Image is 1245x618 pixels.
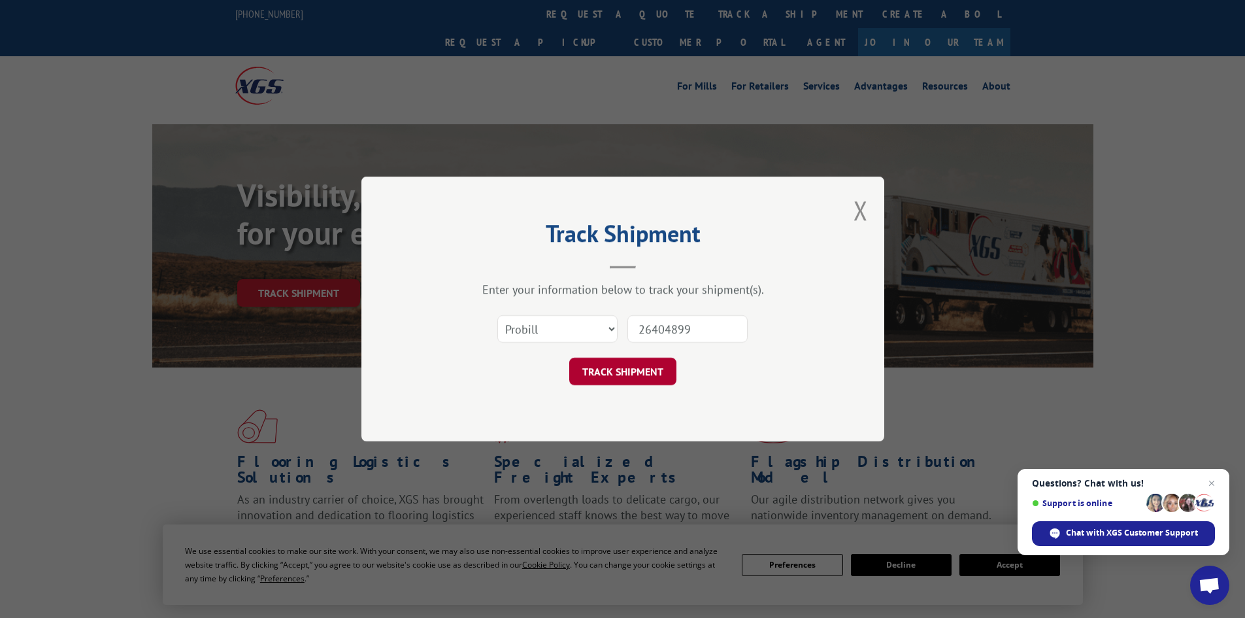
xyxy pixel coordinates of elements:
[427,224,819,249] h2: Track Shipment
[1066,527,1198,539] span: Chat with XGS Customer Support
[1032,478,1215,489] span: Questions? Chat with us!
[1032,498,1142,508] span: Support is online
[1190,566,1229,605] div: Open chat
[854,193,868,228] button: Close modal
[627,315,748,343] input: Number(s)
[1204,475,1220,491] span: Close chat
[569,358,676,385] button: TRACK SHIPMENT
[1032,521,1215,546] div: Chat with XGS Customer Support
[427,282,819,297] div: Enter your information below to track your shipment(s).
